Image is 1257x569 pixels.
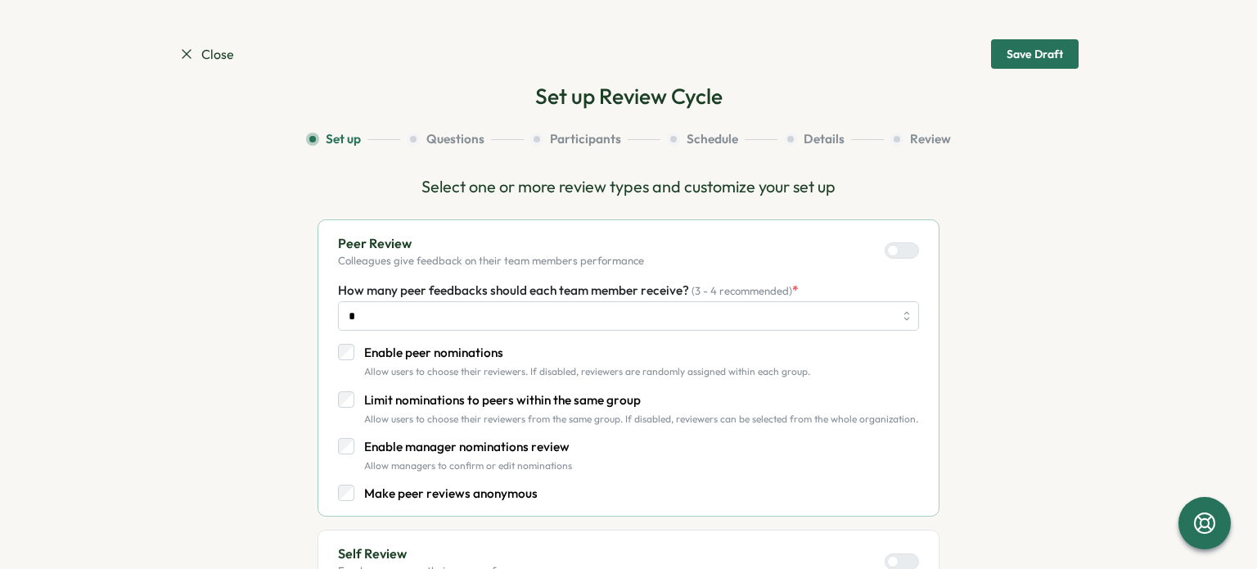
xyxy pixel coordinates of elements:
button: Set up [306,130,400,148]
p: Self Review [338,544,538,564]
p: Peer Review [338,233,644,254]
button: Questions [407,130,524,148]
button: Details [784,130,884,148]
button: Review [890,130,951,148]
button: Save Draft [991,39,1079,69]
button: Participants [530,130,660,148]
p: Allow users to choose their reviewers. If disabled, reviewers are randomly assigned within each g... [364,366,810,377]
p: Enable peer nominations [364,344,810,362]
p: Limit nominations to peers within the same group [364,391,918,409]
p: Allow managers to confirm or edit nominations [364,460,572,472]
a: Close [178,44,234,65]
span: (3 - 4 recommended) [692,284,792,297]
p: Allow users to choose their reviewers from the same group. If disabled, reviewers can be selected... [364,413,918,425]
p: Select one or more review types and customize your set up [318,174,939,200]
p: Make peer reviews anonymous [364,485,538,503]
div: Save Draft [1007,48,1063,60]
p: Enable manager nominations review [364,438,572,456]
p: Colleagues give feedback on their team members performance [338,254,644,269]
p: How many peer feedbacks should each team member receive? [338,282,799,300]
button: Schedule [667,130,777,148]
h2: Set up Review Cycle [535,82,723,111]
